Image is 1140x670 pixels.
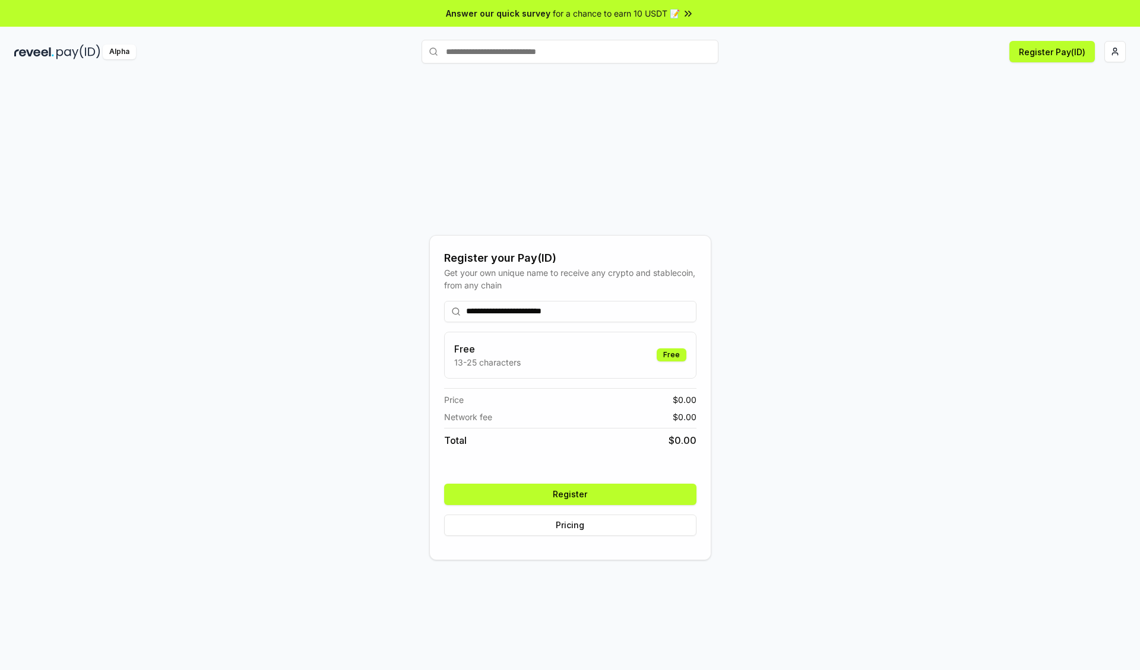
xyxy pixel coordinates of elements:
[657,348,686,361] div: Free
[446,7,550,20] span: Answer our quick survey
[14,45,54,59] img: reveel_dark
[553,7,680,20] span: for a chance to earn 10 USDT 📝
[103,45,136,59] div: Alpha
[444,250,696,266] div: Register your Pay(ID)
[673,393,696,406] span: $ 0.00
[454,342,521,356] h3: Free
[444,484,696,505] button: Register
[454,356,521,369] p: 13-25 characters
[444,433,467,447] span: Total
[444,515,696,536] button: Pricing
[669,433,696,447] span: $ 0.00
[444,266,696,291] div: Get your own unique name to receive any crypto and stablecoin, from any chain
[444,411,492,423] span: Network fee
[56,45,100,59] img: pay_id
[444,393,464,406] span: Price
[673,411,696,423] span: $ 0.00
[1009,41,1095,62] button: Register Pay(ID)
